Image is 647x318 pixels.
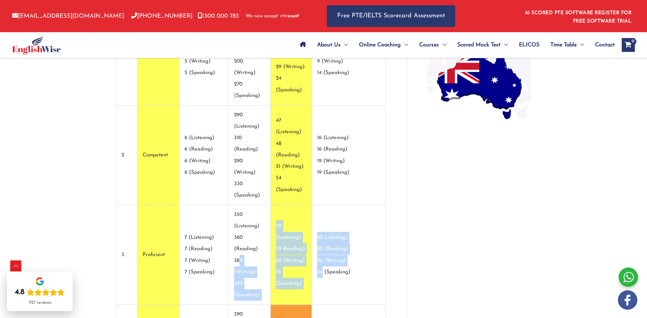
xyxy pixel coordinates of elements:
[622,38,635,52] a: View Shopping Cart, empty
[590,33,615,57] a: Contact
[414,33,452,57] a: CoursesMenu Toggle
[179,106,228,205] td: 6 (Listening) 6 (Reading) 6 (Writing) 6 (Speaking)
[116,106,137,205] td: 2
[137,205,180,305] td: Proficient
[131,13,192,19] a: [PHONE_NUMBER]
[439,33,446,57] span: Menu Toggle
[317,33,341,57] span: About Us
[501,33,508,57] span: Menu Toggle
[280,14,299,18] img: Afterpay-Logo
[12,13,124,19] a: [EMAIL_ADDRESS][DOMAIN_NAME]
[519,33,539,57] span: ELICOS
[229,205,271,305] td: 350 (Listening) 360 (Reading) 380 (Writing) 360 (Speaking)
[198,13,239,19] a: 1300 000 783
[341,33,348,57] span: Menu Toggle
[401,33,408,57] span: Menu Toggle
[550,33,577,57] span: Time Table
[137,106,180,205] td: Competent
[419,33,439,57] span: Courses
[15,288,25,297] div: 4.8
[618,290,637,310] img: white-facebook.png
[545,33,590,57] a: Time TableMenu Toggle
[15,288,65,297] div: Rating: 4.8 out of 5
[595,33,615,57] span: Contact
[457,33,501,57] span: Scored Mock Test
[12,36,61,55] img: cropped-ew-logo
[521,5,635,27] aside: Header Widget 1
[353,33,414,57] a: Online CoachingMenu Toggle
[271,106,312,205] td: 47 (Listening) 48 (Reading) 51 (Writing) 54 (Speaking)
[229,106,271,205] td: 290 (Listening) 310 (Reading) 290 (Writing) 330 (Speaking)
[116,205,137,305] td: 3
[246,13,278,20] span: We now accept
[29,300,51,306] div: 727 reviews
[312,106,386,205] td: 16 (Listening) 16 (Reading) 19 (Writing) 19 (Speaking)
[271,205,312,305] td: 58 (Listening) 59 Reading) 69 (Writing) 76 (Speaking)
[577,33,584,57] span: Menu Toggle
[327,5,455,27] a: Free PTE/IELTS Scorecard Assessment
[179,205,228,305] td: 7 (Listening) 7 (Reading) 7 (Writing) 7 (Speaking)
[513,33,545,57] a: ELICOS
[312,33,353,57] a: About UsMenu Toggle
[312,205,386,305] td: 22 Listening) 22 (Reading) 26 (Writing) 24 (Speaking)
[525,10,632,24] a: AI SCORED PTE SOFTWARE REGISTER FOR FREE SOFTWARE TRIAL
[359,33,401,57] span: Online Coaching
[452,33,513,57] a: Scored Mock TestMenu Toggle
[294,33,615,57] nav: Site Navigation: Main Menu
